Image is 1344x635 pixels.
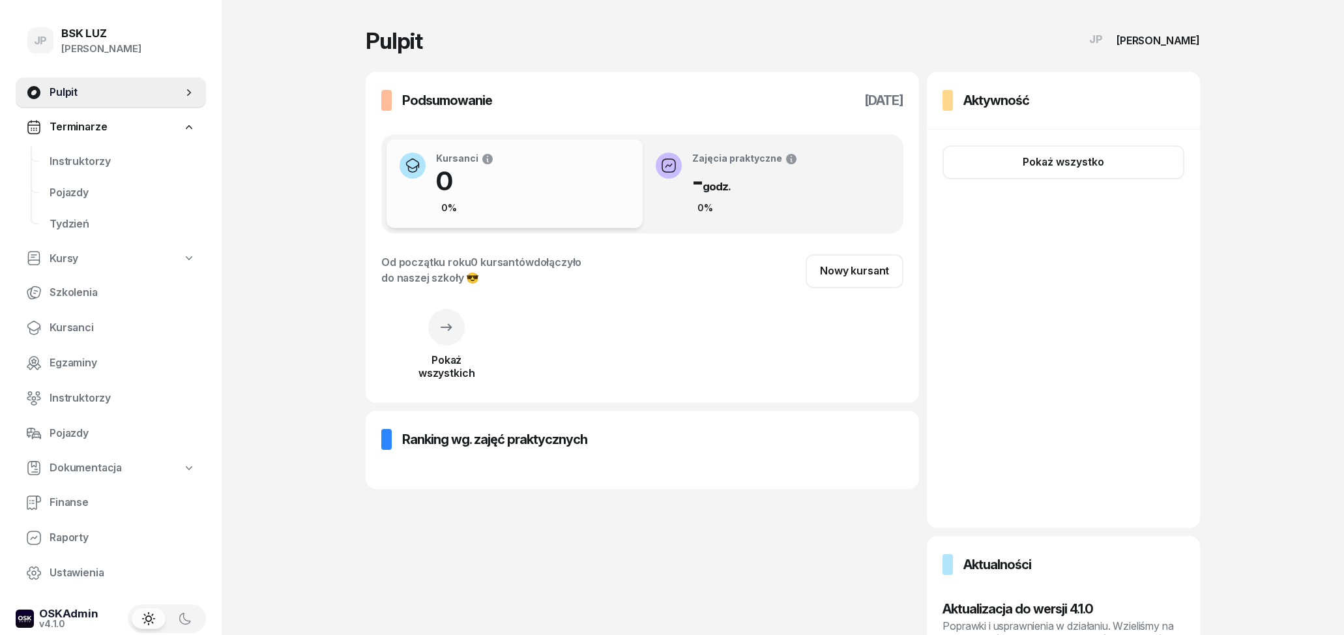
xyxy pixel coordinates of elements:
a: Instruktorzy [39,146,206,177]
h3: [DATE] [864,90,903,111]
span: Instruktorzy [50,390,196,407]
div: Od początku roku dołączyło do naszej szkoły 😎 [381,254,581,286]
a: Dokumentacja [16,453,206,483]
span: Pojazdy [50,185,196,201]
div: Nowy kursant [820,263,889,280]
a: Ustawienia [16,557,206,589]
span: JP [34,35,48,46]
a: Pojazdy [16,418,206,449]
span: JP [1089,34,1103,45]
div: Pokaż wszystko [1023,154,1104,171]
img: logo-xs-dark@2x.png [16,610,34,628]
h1: Pulpit [366,30,422,52]
h1: 0 [436,166,494,197]
button: Kursanci00% [387,140,643,228]
span: Egzaminy [50,355,196,372]
div: Zajęcia praktyczne [692,153,798,166]
a: Finanse [16,487,206,518]
span: Ustawienia [50,565,196,582]
h3: Aktywność [963,90,1029,111]
a: Raporty [16,522,206,554]
div: Pokaż wszystkich [381,353,512,379]
span: Kursanci [50,319,196,336]
span: Tydzień [50,216,196,233]
a: AktywnośćPokaż wszystko [927,72,1200,528]
div: OSKAdmin [39,608,98,619]
div: v4.1.0 [39,619,98,628]
button: Pokaż wszystko [942,145,1184,179]
span: Dokumentacja [50,460,122,477]
span: Szkolenia [50,284,196,301]
h3: Podsumowanie [402,90,492,111]
span: Instruktorzy [50,153,196,170]
a: Szkolenia [16,277,206,308]
h1: - [692,166,798,197]
a: Kursy [16,244,206,274]
a: Instruktorzy [16,383,206,414]
span: Finanse [50,494,196,511]
small: godz. [703,180,731,193]
span: Terminarze [50,119,107,136]
div: [PERSON_NAME] [61,40,141,57]
h3: Ranking wg. zajęć praktycznych [402,429,587,450]
div: 0% [436,200,462,216]
a: Pulpit [16,77,206,108]
a: Egzaminy [16,347,206,379]
a: Terminarze [16,112,206,142]
div: [PERSON_NAME] [1117,35,1200,46]
h3: Aktualizacja do wersji 4.1.0 [942,598,1184,619]
span: Raporty [50,529,196,546]
a: Kursanci [16,312,206,344]
span: 0 kursantów [471,256,533,269]
a: Pokażwszystkich [381,325,512,379]
h3: Aktualności [963,554,1031,575]
div: Kursanci [436,153,494,166]
span: Pojazdy [50,425,196,442]
button: Zajęcia praktyczne-godz.0% [643,140,899,228]
span: Kursy [50,250,78,267]
div: 0% [692,200,718,216]
a: Pojazdy [39,177,206,209]
a: Nowy kursant [806,254,903,288]
div: BSK LUZ [61,28,141,39]
a: Tydzień [39,209,206,240]
span: Pulpit [50,84,183,101]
